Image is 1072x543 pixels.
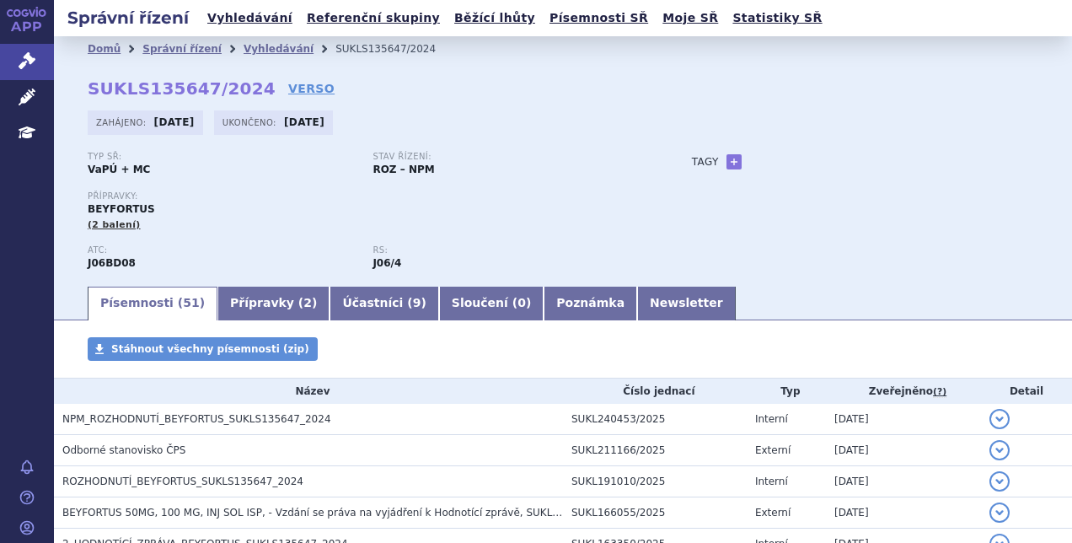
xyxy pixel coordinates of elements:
span: 9 [413,296,421,309]
a: + [726,154,742,169]
a: Vyhledávání [202,7,297,30]
td: [DATE] [826,497,981,529]
span: BEYFORTUS 50MG, 100 MG, INJ SOL ISP, - Vzdání se práva na vyjádření k Hodnotící zprávě, SUKLS1356... [62,507,626,519]
a: Vyhledávání [244,43,314,55]
p: ATC: [88,245,356,255]
td: [DATE] [826,404,981,435]
a: Písemnosti SŘ [544,7,653,30]
button: detail [989,471,1010,492]
a: Stáhnout všechny písemnosti (zip) [88,337,318,361]
a: Účastníci (9) [330,287,438,320]
abbr: (?) [933,386,946,398]
p: RS: [373,245,641,255]
a: Domů [88,43,121,55]
p: Přípravky: [88,191,658,202]
strong: [DATE] [284,116,324,128]
span: 0 [517,296,526,309]
th: Zveřejněno [826,379,981,404]
span: Externí [755,444,791,456]
a: Moje SŘ [657,7,723,30]
a: VERSO [288,80,335,97]
h3: Tagy [692,152,719,172]
span: NPM_ROZHODNUTÍ_BEYFORTUS_SUKLS135647_2024 [62,413,331,425]
th: Číslo jednací [563,379,747,404]
strong: SUKLS135647/2024 [88,78,276,99]
strong: nirsevimab [373,257,401,269]
span: Externí [755,507,791,519]
span: Odborné stanovisko ČPS [62,444,185,456]
strong: [DATE] [154,116,195,128]
td: [DATE] [826,435,981,466]
p: Typ SŘ: [88,152,356,162]
strong: ROZ – NPM [373,164,434,175]
a: Newsletter [637,287,736,320]
a: Referenční skupiny [302,7,445,30]
li: SUKLS135647/2024 [335,36,458,62]
h2: Správní řízení [54,6,202,30]
span: ROZHODNUTÍ_BEYFORTUS_SUKLS135647_2024 [62,476,303,487]
a: Běžící lhůty [449,7,540,30]
button: detail [989,409,1010,429]
a: Poznámka [544,287,637,320]
td: SUKL211166/2025 [563,435,747,466]
a: Sloučení (0) [439,287,544,320]
span: Ukončeno: [222,116,280,129]
span: Interní [755,413,788,425]
a: Přípravky (2) [217,287,330,320]
span: 51 [183,296,199,309]
a: Písemnosti (51) [88,287,217,320]
a: Statistiky SŘ [727,7,827,30]
button: detail [989,503,1010,523]
span: (2 balení) [88,219,141,230]
th: Název [54,379,563,404]
strong: VaPÚ + MC [88,164,150,175]
button: detail [989,440,1010,460]
td: SUKL240453/2025 [563,404,747,435]
span: Stáhnout všechny písemnosti (zip) [111,343,309,355]
td: SUKL166055/2025 [563,497,747,529]
span: BEYFORTUS [88,203,155,215]
span: 2 [303,296,312,309]
span: Zahájeno: [96,116,149,129]
a: Správní řízení [142,43,222,55]
strong: NIRSEVIMAB [88,257,136,269]
p: Stav řízení: [373,152,641,162]
td: [DATE] [826,466,981,497]
td: SUKL191010/2025 [563,466,747,497]
th: Detail [981,379,1072,404]
span: Interní [755,476,788,487]
th: Typ [747,379,826,404]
